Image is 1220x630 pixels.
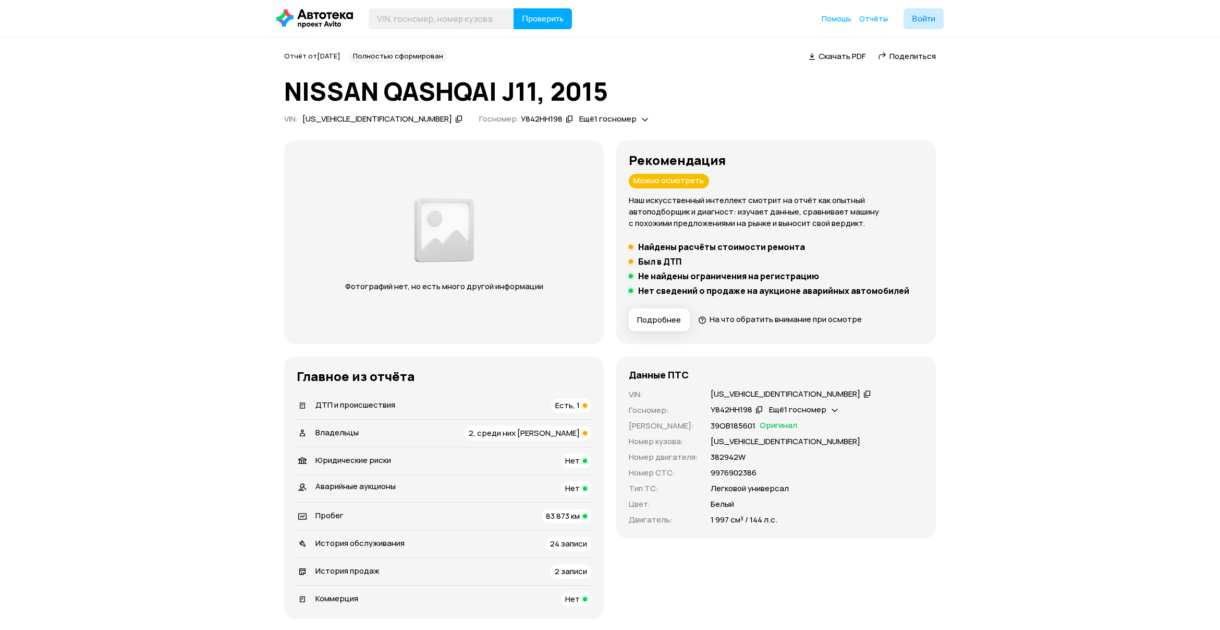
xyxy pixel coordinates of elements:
[315,538,405,549] span: История обслуживания
[711,389,860,400] div: [US_VEHICLE_IDENTIFICATION_NUMBER]
[629,405,698,416] p: Госномер :
[769,404,826,415] span: Ещё 1 госномер
[315,510,344,521] span: Пробег
[555,566,587,577] span: 2 записи
[629,369,689,381] h4: Данные ПТС
[819,51,865,62] span: Скачать PDF
[822,14,851,23] span: Помощь
[479,113,519,124] span: Госномер:
[629,436,698,447] p: Номер кузова :
[711,420,755,432] p: 39ОВ185601
[315,565,380,576] span: История продаж
[629,153,923,168] h3: Рекомендация
[760,420,797,432] span: Оригинал
[565,483,580,494] span: Нет
[555,400,580,411] span: Есть, 1
[297,369,591,384] h3: Главное из отчёта
[822,14,851,24] a: Помощь
[809,51,865,62] a: Скачать PDF
[637,315,681,325] span: Подробнее
[629,498,698,510] p: Цвет :
[565,455,580,466] span: Нет
[904,8,944,29] button: Войти
[629,514,698,526] p: Двигатель :
[522,15,564,23] span: Проверить
[698,314,862,325] a: На что обратить внимание при осмотре
[284,77,936,105] h1: NISSAN QASHQAI J11, 2015
[629,195,923,229] p: Наш искусственный интеллект смотрит на отчёт как опытный автоподборщик и диагност: изучает данные...
[469,427,580,438] span: 2, среди них [PERSON_NAME]
[335,281,553,292] p: Фотографий нет, но есть много другой информации
[546,510,580,521] span: 83 873 км
[711,436,860,447] p: [US_VEHICLE_IDENTIFICATION_NUMBER]
[302,114,452,125] div: [US_VEHICLE_IDENTIFICATION_NUMBER]
[550,538,587,549] span: 24 записи
[711,498,734,510] p: Белый
[859,14,888,24] a: Отчёты
[629,483,698,494] p: Тип ТС :
[629,174,709,188] div: Можно осмотреть
[711,514,777,526] p: 1 997 см³ / 144 л.с.
[284,51,340,61] span: Отчёт от [DATE]
[711,483,789,494] p: Легковой универсал
[514,8,572,29] button: Проверить
[912,15,935,23] span: Войти
[878,51,936,62] a: Поделиться
[629,389,698,400] p: VIN :
[315,427,359,438] span: Владельцы
[579,113,637,124] span: Ещё 1 госномер
[889,51,936,62] span: Поделиться
[565,593,580,604] span: Нет
[859,14,888,23] span: Отчёты
[711,405,752,415] div: У842НН198
[710,314,862,325] span: На что обратить внимание при осмотре
[711,467,757,479] p: 9976902386
[638,256,681,267] h5: Был в ДТП
[629,467,698,479] p: Номер СТС :
[711,451,746,463] p: 382942W
[629,420,698,432] p: [PERSON_NAME] :
[629,451,698,463] p: Номер двигателя :
[349,50,447,63] div: Полностью сформирован
[629,308,690,331] button: Подробнее
[284,113,298,124] span: VIN :
[411,192,477,268] img: 2a3f492e8892fc00.png
[638,271,819,281] h5: Не найдены ограничения на регистрацию
[315,481,396,492] span: Аварийные аукционы
[315,455,391,466] span: Юридические риски
[315,399,395,410] span: ДТП и происшествия
[638,286,909,296] h5: Нет сведений о продаже на аукционе аварийных автомобилей
[521,114,563,125] div: У842НН198
[315,593,358,604] span: Коммерция
[638,242,805,252] h5: Найдены расчёты стоимости ремонта
[369,8,514,29] input: VIN, госномер, номер кузова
